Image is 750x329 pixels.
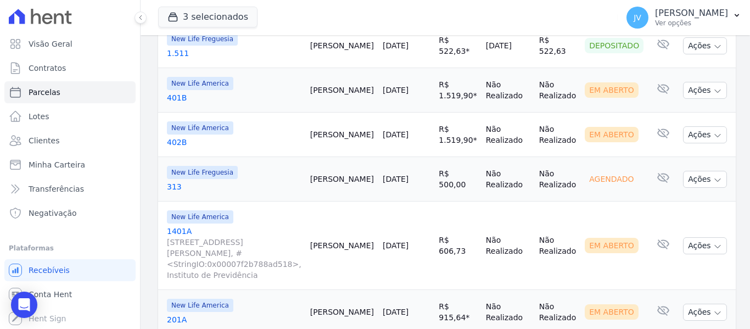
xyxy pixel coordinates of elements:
[383,130,408,139] a: [DATE]
[634,14,641,21] span: JV
[4,81,136,103] a: Parcelas
[535,24,580,68] td: R$ 522,63
[158,7,258,27] button: 3 selecionados
[4,130,136,152] a: Clientes
[29,159,85,170] span: Minha Carteira
[683,237,727,254] button: Ações
[585,238,639,253] div: Em Aberto
[585,127,639,142] div: Em Aberto
[29,111,49,122] span: Lotes
[167,166,238,179] span: New Life Freguesia
[683,126,727,143] button: Ações
[29,87,60,98] span: Parcelas
[306,113,378,157] td: [PERSON_NAME]
[434,202,481,290] td: R$ 606,73
[11,292,37,318] div: Open Intercom Messenger
[29,265,70,276] span: Recebíveis
[167,121,233,135] span: New Life America
[4,57,136,79] a: Contratos
[585,82,639,98] div: Em Aberto
[167,137,301,148] a: 402B
[383,175,408,183] a: [DATE]
[29,38,72,49] span: Visão Geral
[167,77,233,90] span: New Life America
[434,113,481,157] td: R$ 1.519,90
[167,92,301,103] a: 401B
[167,48,301,59] a: 1.511
[535,157,580,202] td: Não Realizado
[434,24,481,68] td: R$ 522,63
[4,105,136,127] a: Lotes
[167,226,301,281] a: 1401A[STREET_ADDRESS][PERSON_NAME], #<StringIO:0x00007f2b788ad518>, Instituto de Previdência
[535,68,580,113] td: Não Realizado
[434,157,481,202] td: R$ 500,00
[482,157,535,202] td: Não Realizado
[655,19,728,27] p: Ver opções
[683,82,727,99] button: Ações
[4,178,136,200] a: Transferências
[655,8,728,19] p: [PERSON_NAME]
[306,68,378,113] td: [PERSON_NAME]
[482,113,535,157] td: Não Realizado
[683,304,727,321] button: Ações
[167,32,238,46] span: New Life Freguesia
[434,68,481,113] td: R$ 1.519,90
[167,181,301,192] a: 313
[29,208,77,219] span: Negativação
[383,41,408,50] a: [DATE]
[482,202,535,290] td: Não Realizado
[29,289,72,300] span: Conta Hent
[535,202,580,290] td: Não Realizado
[167,314,301,325] a: 201A
[4,33,136,55] a: Visão Geral
[167,299,233,312] span: New Life America
[383,241,408,250] a: [DATE]
[585,38,643,53] div: Depositado
[4,283,136,305] a: Conta Hent
[585,171,638,187] div: Agendado
[167,237,301,281] span: [STREET_ADDRESS][PERSON_NAME], #<StringIO:0x00007f2b788ad518>, Instituto de Previdência
[306,157,378,202] td: [PERSON_NAME]
[29,135,59,146] span: Clientes
[618,2,750,33] button: JV [PERSON_NAME] Ver opções
[683,37,727,54] button: Ações
[585,304,639,320] div: Em Aberto
[482,68,535,113] td: Não Realizado
[4,259,136,281] a: Recebíveis
[9,242,131,255] div: Plataformas
[306,202,378,290] td: [PERSON_NAME]
[383,86,408,94] a: [DATE]
[29,183,84,194] span: Transferências
[167,210,233,224] span: New Life America
[4,154,136,176] a: Minha Carteira
[535,113,580,157] td: Não Realizado
[4,202,136,224] a: Negativação
[683,171,727,188] button: Ações
[29,63,66,74] span: Contratos
[306,24,378,68] td: [PERSON_NAME]
[383,308,408,316] a: [DATE]
[482,24,535,68] td: [DATE]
